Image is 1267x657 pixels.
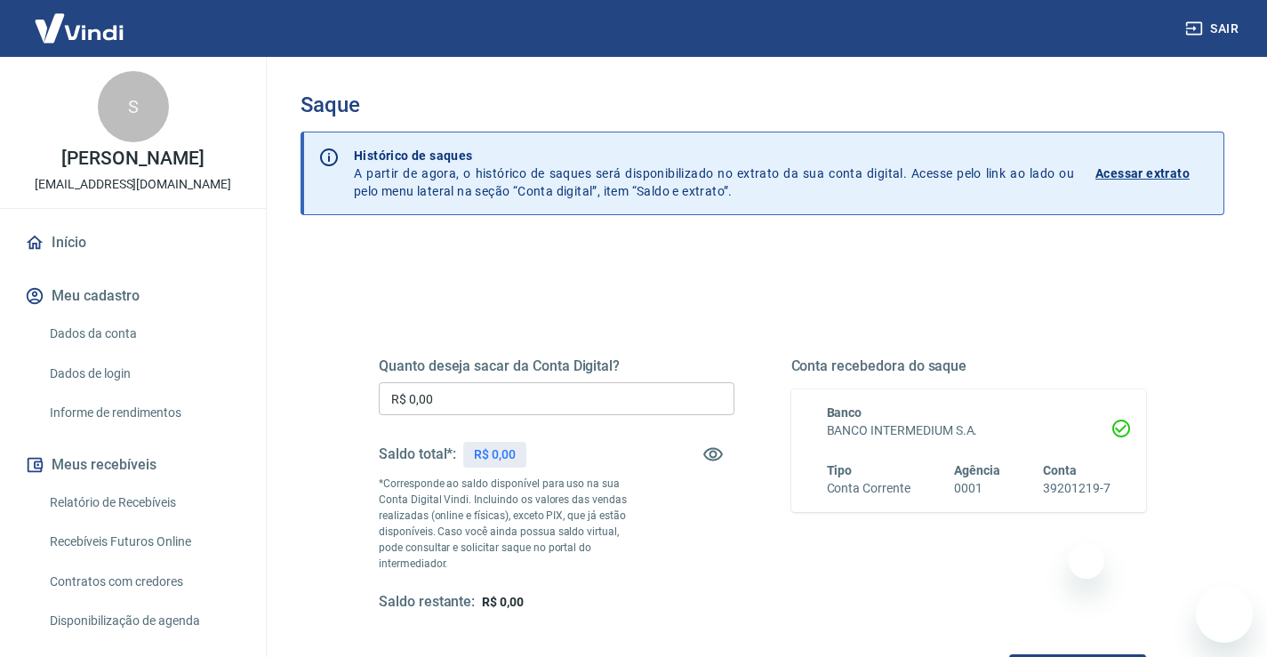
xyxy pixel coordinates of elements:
[474,445,516,464] p: R$ 0,00
[827,421,1111,440] h6: BANCO INTERMEDIUM S.A.
[954,463,1000,477] span: Agência
[379,357,734,375] h5: Quanto deseja sacar da Conta Digital?
[21,445,245,485] button: Meus recebíveis
[1095,147,1209,200] a: Acessar extrato
[1043,463,1077,477] span: Conta
[379,445,456,463] h5: Saldo total*:
[43,316,245,352] a: Dados da conta
[1196,586,1253,643] iframe: Botão para abrir a janela de mensagens
[827,463,853,477] span: Tipo
[21,276,245,316] button: Meu cadastro
[354,147,1074,200] p: A partir de agora, o histórico de saques será disponibilizado no extrato da sua conta digital. Ac...
[21,223,245,262] a: Início
[1095,164,1190,182] p: Acessar extrato
[301,92,1224,117] h3: Saque
[21,1,137,55] img: Vindi
[827,405,862,420] span: Banco
[1069,543,1104,579] iframe: Fechar mensagem
[354,147,1074,164] p: Histórico de saques
[482,595,524,609] span: R$ 0,00
[61,149,204,168] p: [PERSON_NAME]
[43,564,245,600] a: Contratos com credores
[1043,479,1111,498] h6: 39201219-7
[43,485,245,521] a: Relatório de Recebíveis
[954,479,1000,498] h6: 0001
[379,593,475,612] h5: Saldo restante:
[43,395,245,431] a: Informe de rendimentos
[379,476,646,572] p: *Corresponde ao saldo disponível para uso na sua Conta Digital Vindi. Incluindo os valores das ve...
[43,524,245,560] a: Recebíveis Futuros Online
[1182,12,1246,45] button: Sair
[98,71,169,142] div: S
[827,479,910,498] h6: Conta Corrente
[791,357,1147,375] h5: Conta recebedora do saque
[43,356,245,392] a: Dados de login
[43,603,245,639] a: Disponibilização de agenda
[35,175,231,194] p: [EMAIL_ADDRESS][DOMAIN_NAME]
